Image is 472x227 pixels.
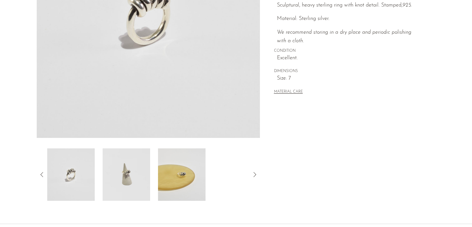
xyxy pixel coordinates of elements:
button: MATERIAL CARE [274,90,303,95]
span: Size: 7 [277,74,422,83]
span: Excellent. [277,54,422,63]
p: Sculptural, heavy sterling ring with knot detail. Stamped, [277,1,422,10]
img: Sterling Knot Ring [103,148,150,201]
img: Sterling Knot Ring [47,148,95,201]
img: Sterling Knot Ring [158,148,206,201]
i: We recommend storing in a dry place and periodic polishing with a cloth. [277,30,411,44]
span: CONDITION [274,48,422,54]
p: Material: Sterling silver. [277,15,422,23]
span: DIMENSIONS [274,68,422,74]
em: 925. [403,3,412,8]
